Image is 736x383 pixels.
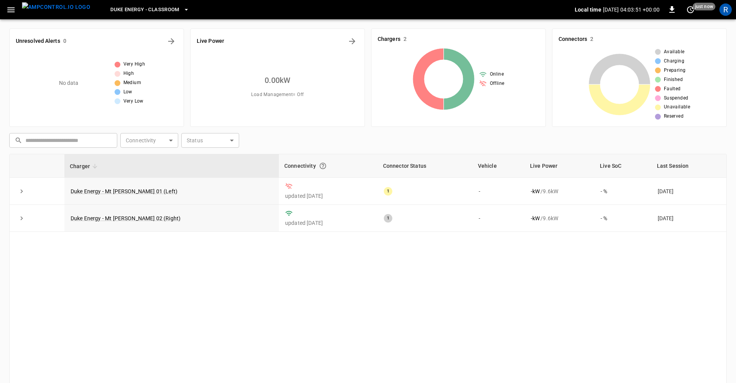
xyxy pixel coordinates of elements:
span: Medium [123,79,141,87]
td: - [473,178,525,205]
td: - [473,205,525,232]
span: High [123,70,134,78]
span: Faulted [664,85,681,93]
span: Charger [70,162,100,171]
h6: Live Power [197,37,224,46]
span: Reserved [664,113,684,120]
div: 1 [384,187,392,196]
h6: 0 [63,37,66,46]
th: Vehicle [473,154,525,178]
td: [DATE] [652,178,726,205]
h6: 2 [403,35,407,44]
span: Finished [664,76,683,84]
div: / 9.6 kW [531,214,588,222]
span: Offline [490,80,505,88]
p: updated [DATE] [285,219,371,227]
td: - % [594,205,652,232]
button: expand row [16,213,27,224]
h6: Chargers [378,35,400,44]
button: Energy Overview [346,35,358,47]
button: All Alerts [165,35,177,47]
span: Suspended [664,94,689,102]
td: - % [594,178,652,205]
button: expand row [16,186,27,197]
button: set refresh interval [684,3,697,16]
h6: Unresolved Alerts [16,37,60,46]
p: updated [DATE] [285,192,371,200]
div: profile-icon [719,3,732,16]
span: Very High [123,61,145,68]
button: Duke Energy - Classroom [107,2,192,17]
span: Very Low [123,98,143,105]
p: - kW [531,187,540,195]
div: Connectivity [284,159,372,173]
a: Duke Energy - Mt [PERSON_NAME] 02 (Right) [71,215,181,221]
th: Live SoC [594,154,652,178]
a: Duke Energy - Mt [PERSON_NAME] 01 (Left) [71,188,177,194]
div: / 9.6 kW [531,187,588,195]
p: - kW [531,214,540,222]
img: ampcontrol.io logo [22,2,90,12]
span: Charging [664,57,684,65]
p: [DATE] 04:03:51 +00:00 [603,6,660,13]
th: Last Session [652,154,726,178]
span: Preparing [664,67,686,74]
h6: Connectors [559,35,587,44]
button: Connection between the charger and our software. [316,159,330,173]
span: just now [693,3,716,10]
td: [DATE] [652,205,726,232]
p: No data [59,79,79,87]
th: Live Power [525,154,594,178]
div: 1 [384,214,392,223]
span: Low [123,88,132,96]
h6: 0.00 kW [265,74,291,86]
th: Connector Status [378,154,473,178]
p: Local time [575,6,601,13]
span: Duke Energy - Classroom [110,5,179,14]
span: Available [664,48,685,56]
span: Unavailable [664,103,690,111]
h6: 2 [590,35,593,44]
span: Online [490,71,504,78]
span: Load Management = Off [251,91,304,99]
